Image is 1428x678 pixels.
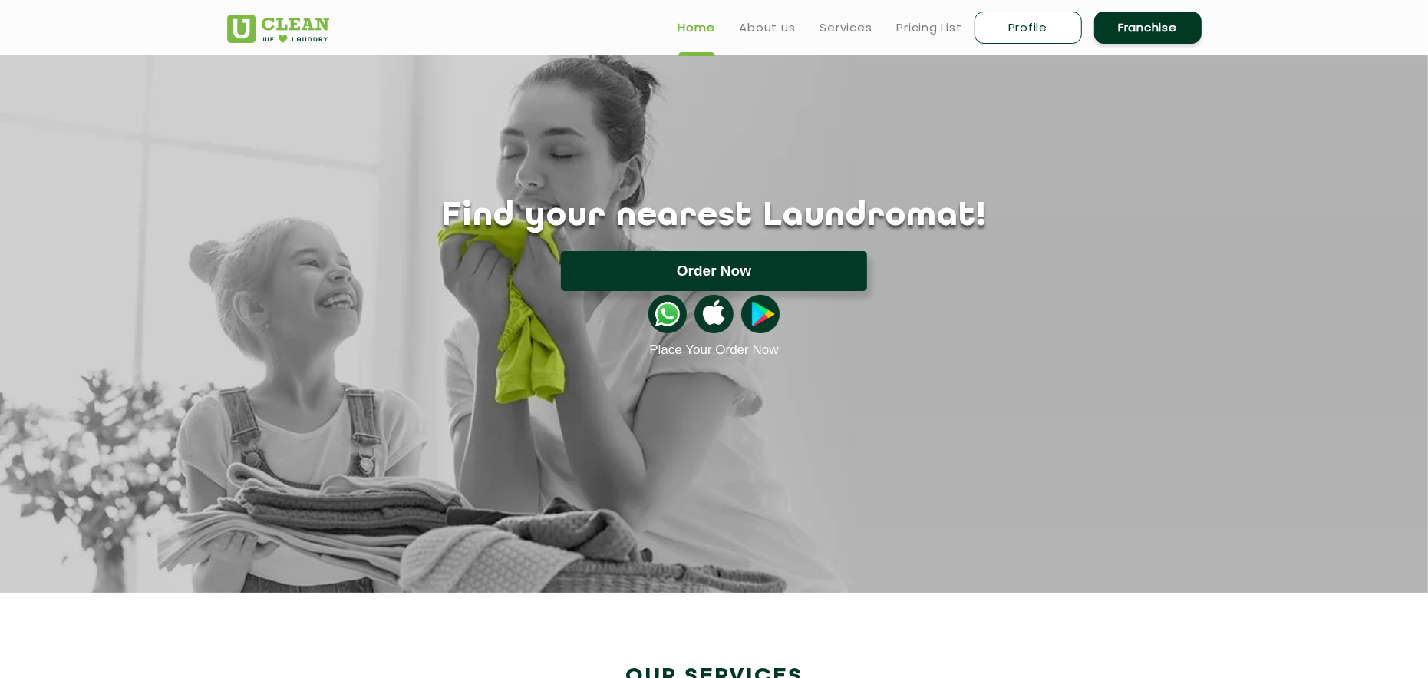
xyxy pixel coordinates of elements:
a: Profile [975,12,1082,44]
a: Pricing List [897,18,962,37]
button: Order Now [561,251,867,291]
a: Home [678,18,715,37]
a: Franchise [1094,12,1202,44]
img: whatsappicon.png [648,295,687,333]
a: Services [820,18,872,37]
h1: Find your nearest Laundromat! [216,197,1213,236]
a: About us [740,18,796,37]
img: UClean Laundry and Dry Cleaning [227,15,329,43]
img: playstoreicon.png [741,295,780,333]
a: Place Your Order Now [649,342,778,358]
img: apple-icon.png [694,295,733,333]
